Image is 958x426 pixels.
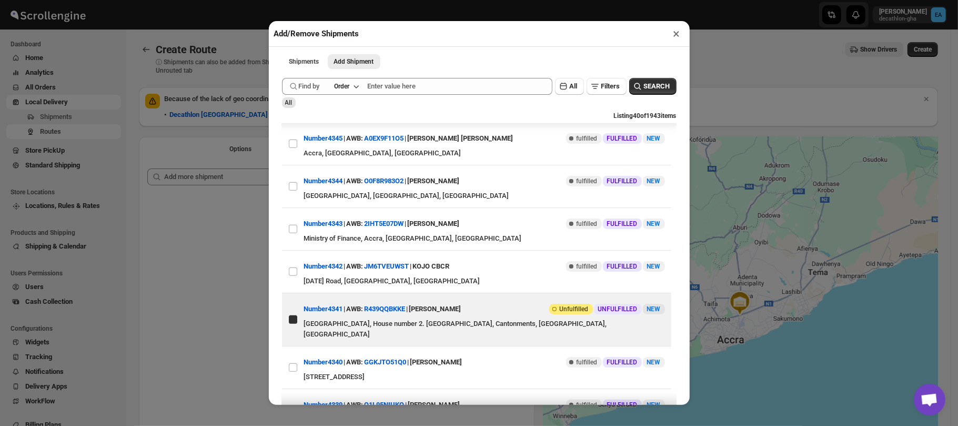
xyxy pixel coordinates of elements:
span: fulfilled [577,134,598,143]
div: | | [304,395,460,414]
span: NEW [647,177,661,185]
span: AWB: [347,219,364,229]
span: NEW [647,263,661,270]
span: Shipments [289,57,319,66]
div: Ministry of Finance, Accra, [GEOGRAPHIC_DATA], [GEOGRAPHIC_DATA] [304,233,665,244]
span: NEW [647,220,661,227]
button: GGKJTO51Q0 [365,358,407,366]
button: Number4342 [304,262,343,270]
span: NEW [647,359,661,366]
div: [PERSON_NAME] [409,300,461,319]
span: FULFILLED [607,220,638,228]
span: All [285,99,293,106]
button: A0EX9F11O5 [365,134,404,142]
span: AWB: [347,133,364,144]
span: fulfilled [577,220,598,228]
button: 2IHT5E07DW [365,220,404,227]
div: | | [304,353,462,372]
div: Open chat [914,384,945,415]
span: FULFILLED [607,134,638,143]
span: NEW [647,305,661,313]
button: × [669,26,684,41]
span: All [570,82,578,90]
span: AWB: [347,261,364,272]
button: Number4345 [304,134,343,142]
span: Filters [601,82,620,90]
button: JM6TVEUWST [365,262,409,270]
div: | | [304,257,450,276]
div: [DATE] Road, [GEOGRAPHIC_DATA], [GEOGRAPHIC_DATA] [304,276,665,286]
span: UNFULFILLED [598,305,638,313]
span: NEW [647,401,661,409]
span: FULFILLED [607,177,638,185]
div: [STREET_ADDRESS] [304,372,665,382]
button: Order [328,79,365,94]
span: fulfilled [577,177,598,185]
span: FULFILLED [607,401,638,409]
button: O0F8R983O2 [365,177,404,185]
div: [GEOGRAPHIC_DATA], [GEOGRAPHIC_DATA], [GEOGRAPHIC_DATA] [304,191,665,201]
div: [PERSON_NAME] [408,214,460,233]
button: Number4339 [304,401,343,409]
span: AWB: [347,304,364,314]
h2: Add/Remove Shipments [274,28,359,39]
div: [GEOGRAPHIC_DATA], House number 2. [GEOGRAPHIC_DATA], Cantonments, [GEOGRAPHIC_DATA], [GEOGRAPHIC... [304,319,665,340]
div: | | [304,172,460,191]
div: | | [304,214,460,233]
span: Add Shipment [334,57,374,66]
span: FULFILLED [607,262,638,271]
div: | | [304,300,461,319]
span: fulfilled [577,358,598,366]
div: Order [335,82,350,91]
span: SEARCH [644,81,670,92]
span: Unfulfilled [560,305,589,313]
span: NEW [647,135,661,142]
button: Number4341 [304,305,343,313]
span: AWB: [347,400,364,410]
span: fulfilled [577,401,598,409]
span: fulfilled [577,262,598,271]
div: [PERSON_NAME] [PERSON_NAME] [408,129,513,148]
span: AWB: [347,176,364,186]
div: [PERSON_NAME] [410,353,462,372]
button: SEARCH [629,78,677,95]
div: | | [304,129,513,148]
span: Listing 40 of 1943 items [614,112,677,120]
button: All [555,78,584,95]
button: Q1L95NIUKO [365,401,405,409]
div: [PERSON_NAME] [408,395,460,414]
button: Filters [587,78,627,95]
div: Accra, [GEOGRAPHIC_DATA], [GEOGRAPHIC_DATA] [304,148,665,158]
button: R439QQBKKE [365,305,406,313]
button: Number4343 [304,220,343,227]
span: Find by [299,81,320,92]
input: Enter value here [368,78,552,95]
div: KOJO CBCR [413,257,450,276]
button: Number4344 [304,177,343,185]
button: Number4340 [304,358,343,366]
span: AWB: [347,357,364,368]
div: [PERSON_NAME] [408,172,460,191]
span: FULFILLED [607,358,638,366]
